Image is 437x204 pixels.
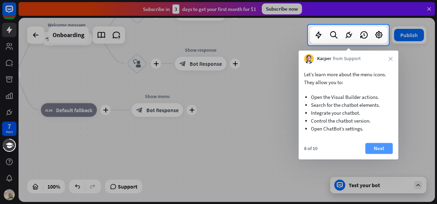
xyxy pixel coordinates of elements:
li: Open the Visual Builder actions. [311,93,386,101]
li: Control the chatbot version. [311,117,386,125]
span: from Support [333,56,361,63]
li: Integrate your chatbot. [311,109,386,117]
li: Open ChatBot’s settings. [311,125,386,133]
li: Search for the chatbot elements. [311,101,386,109]
div: 8 of 10 [304,145,317,151]
span: Kacper [317,56,331,63]
p: Let’s learn more about the menu icons. They allow you to: [304,70,393,86]
i: close [389,57,393,61]
button: Next [365,143,393,154]
button: Open LiveChat chat widget [5,3,26,23]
